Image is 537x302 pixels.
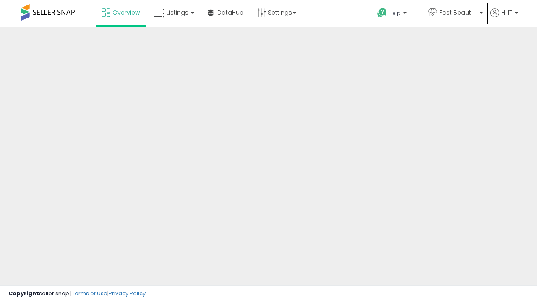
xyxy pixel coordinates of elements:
[109,289,146,297] a: Privacy Policy
[490,8,518,27] a: Hi IT
[72,289,107,297] a: Terms of Use
[112,8,140,17] span: Overview
[167,8,188,17] span: Listings
[8,289,39,297] strong: Copyright
[370,1,421,27] a: Help
[377,8,387,18] i: Get Help
[8,290,146,298] div: seller snap | |
[439,8,477,17] span: Fast Beauty ([GEOGRAPHIC_DATA])
[217,8,244,17] span: DataHub
[389,10,401,17] span: Help
[501,8,512,17] span: Hi IT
